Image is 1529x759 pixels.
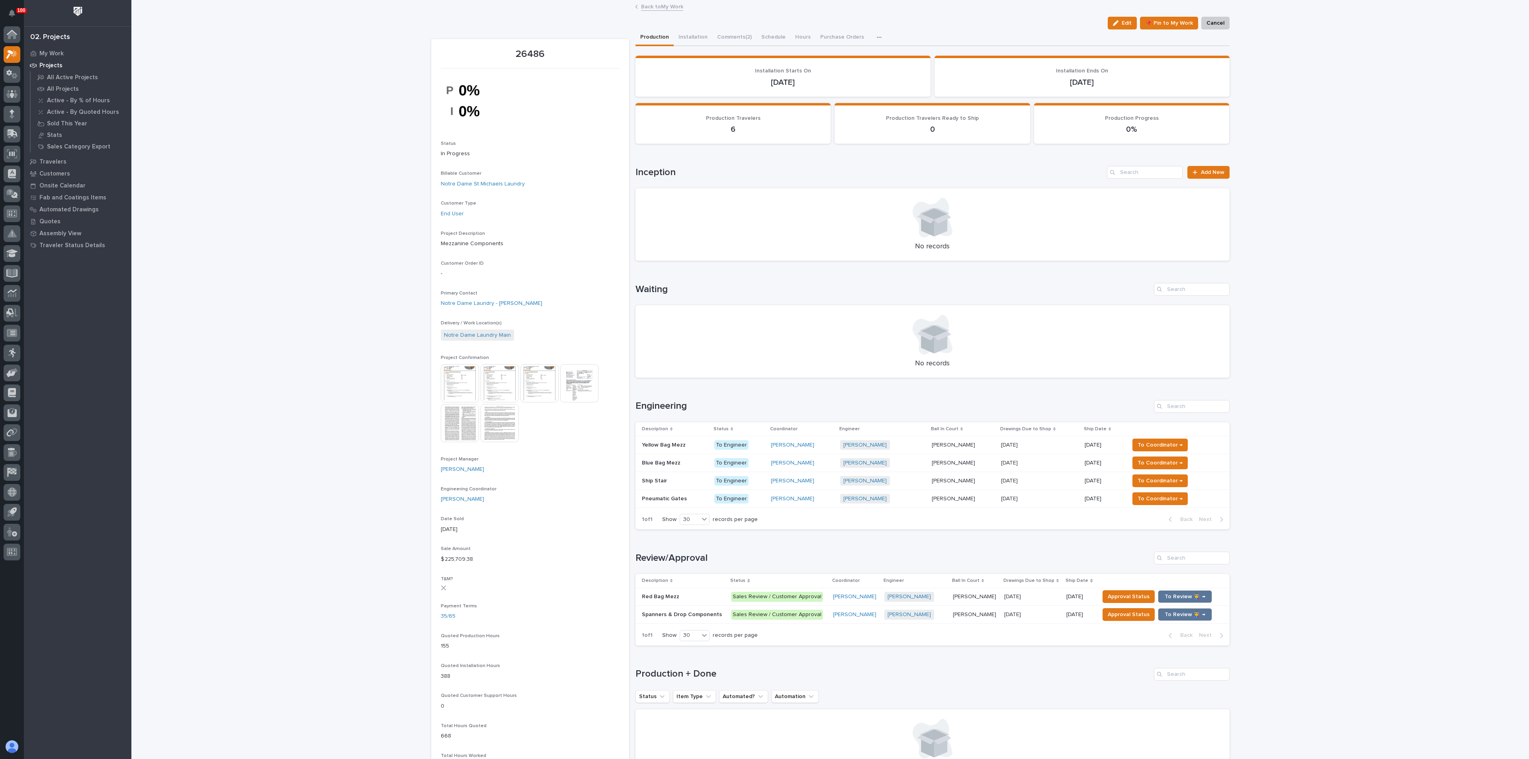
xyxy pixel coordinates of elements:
a: [PERSON_NAME] [888,593,931,600]
button: To Coordinator → [1132,439,1188,451]
a: Customers [24,168,131,180]
button: Next [1196,516,1230,523]
button: Item Type [673,690,716,703]
button: Status [635,690,670,703]
a: [PERSON_NAME] [843,478,887,484]
button: To Review 👨‍🏭 → [1158,590,1212,603]
a: [PERSON_NAME] [843,442,887,449]
span: Quoted Production Hours [441,634,500,638]
p: [PERSON_NAME] [932,440,977,449]
p: Travelers [39,158,66,166]
input: Search [1107,166,1183,179]
p: 26486 [441,49,620,60]
button: Schedule [757,29,790,46]
a: Traveler Status Details [24,239,131,251]
a: Projects [24,59,131,71]
p: Drawings Due to Shop [1000,425,1051,433]
p: [DATE] [1085,460,1123,466]
p: 6 [645,125,821,134]
span: Project Confirmation [441,355,489,360]
p: 100 [18,8,25,13]
p: [PERSON_NAME] [953,592,998,600]
p: 1 of 1 [635,510,659,529]
div: 30 [680,631,699,640]
a: [PERSON_NAME] [833,611,876,618]
a: [PERSON_NAME] [771,478,814,484]
p: Description [642,576,668,585]
p: Ship Date [1084,425,1107,433]
h1: Inception [635,167,1104,178]
a: [PERSON_NAME] [888,611,931,618]
span: To Coordinator → [1138,440,1183,450]
span: Sale Amount [441,546,471,551]
p: [DATE] [1085,496,1123,502]
p: 388 [441,672,620,681]
a: Active - By Quoted Hours [31,106,131,117]
a: [PERSON_NAME] [771,442,814,449]
a: Fab and Coatings Items [24,191,131,203]
p: Ship Date [1066,576,1088,585]
span: Installation Ends On [1056,68,1108,74]
a: Notre Dame Laundry - [PERSON_NAME] [441,299,542,308]
button: Notifications [4,5,20,21]
span: Status [441,141,456,146]
a: Assembly View [24,227,131,239]
p: Show [662,632,677,639]
h1: Review/Approval [635,552,1151,564]
a: [PERSON_NAME] [441,495,484,503]
a: [PERSON_NAME] [843,460,887,466]
div: Search [1154,400,1230,413]
input: Search [1154,668,1230,681]
span: T&M? [441,577,453,581]
button: Automation [771,690,819,703]
p: Status [714,425,729,433]
span: Edit [1122,20,1132,27]
div: Search [1154,552,1230,564]
span: To Review 👨‍🏭 → [1165,592,1205,601]
a: 35/65 [441,612,456,620]
span: Payment Terms [441,604,477,609]
p: [PERSON_NAME] [953,610,998,618]
p: Ball In Court [952,576,980,585]
a: End User [441,210,464,218]
p: In Progress [441,150,620,158]
input: Search [1154,283,1230,296]
a: [PERSON_NAME] [771,496,814,502]
button: Approval Status [1103,608,1155,621]
p: Quotes [39,218,61,225]
a: Back toMy Work [641,2,683,11]
tr: Pneumatic GatesPneumatic Gates To Engineer[PERSON_NAME] [PERSON_NAME] [PERSON_NAME][PERSON_NAME] ... [635,490,1230,507]
h1: Waiting [635,284,1151,295]
span: Back [1175,632,1193,639]
tr: Red Bag MezzRed Bag Mezz Sales Review / Customer Approval[PERSON_NAME] [PERSON_NAME] [PERSON_NAME... [635,588,1230,606]
p: Sold This Year [47,120,87,127]
p: Mezzanine Components [441,240,620,248]
span: Total Hours Worked [441,753,486,758]
p: [DATE] [1085,478,1123,484]
p: [DATE] [645,78,921,87]
span: 📌 Pin to My Work [1145,18,1193,28]
p: 1 of 1 [635,626,659,645]
span: Delivery / Work Location(s) [441,321,502,326]
p: [DATE] [1004,592,1023,600]
p: My Work [39,50,64,57]
p: Coordinator [770,425,798,433]
p: [DATE] [1001,476,1019,484]
p: Drawings Due to Shop [1003,576,1054,585]
p: 0% [1044,125,1220,134]
div: Sales Review / Customer Approval [731,610,823,620]
tr: Ship StairShip Stair To Engineer[PERSON_NAME] [PERSON_NAME] [PERSON_NAME][PERSON_NAME] [DATE][DAT... [635,472,1230,490]
span: Primary Contact [441,291,477,296]
p: Engineer [884,576,904,585]
p: [DATE] [1004,610,1023,618]
tr: Yellow Bag MezzYellow Bag Mezz To Engineer[PERSON_NAME] [PERSON_NAME] [PERSON_NAME][PERSON_NAME] ... [635,436,1230,454]
span: Back [1175,516,1193,523]
tr: Blue Bag MezzBlue Bag Mezz To Engineer[PERSON_NAME] [PERSON_NAME] [PERSON_NAME][PERSON_NAME] [DAT... [635,454,1230,472]
p: Automated Drawings [39,206,99,213]
button: Production [635,29,674,46]
span: Project Manager [441,457,479,462]
h1: Production + Done [635,668,1151,680]
p: [PERSON_NAME] [932,494,977,502]
span: Date Sold [441,517,464,521]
